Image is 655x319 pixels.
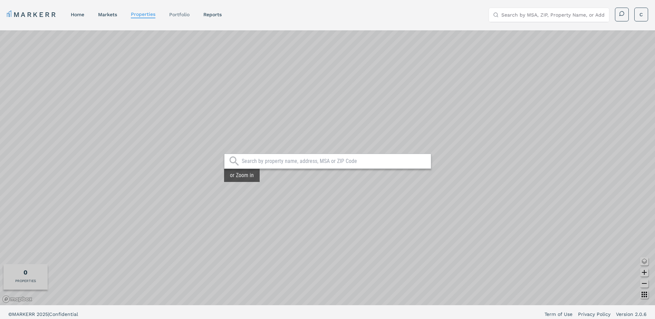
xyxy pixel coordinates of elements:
button: C [634,8,648,21]
button: Zoom in map button [640,268,648,277]
a: properties [131,11,155,17]
a: markets [98,12,117,17]
span: © [8,311,12,317]
div: or Zoom in [224,169,260,182]
span: Confidential [49,311,78,317]
button: Other options map button [640,290,648,299]
a: Mapbox logo [2,295,32,303]
div: Total of properties [23,268,28,277]
span: 2025 | [37,311,49,317]
a: Privacy Policy [578,311,610,318]
span: MARKERR [12,311,37,317]
a: Portfolio [169,12,190,17]
button: Change style map button [640,257,648,265]
a: reports [203,12,222,17]
a: MARKERR [7,10,57,19]
div: PROPERTIES [15,278,36,283]
a: home [71,12,84,17]
button: Zoom out map button [640,279,648,288]
input: Search by property name, address, MSA or ZIP Code [242,158,427,165]
input: Search by MSA, ZIP, Property Name, or Address [501,8,605,22]
span: C [639,11,643,18]
a: Term of Use [545,311,572,318]
a: Version 2.0.6 [616,311,647,318]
